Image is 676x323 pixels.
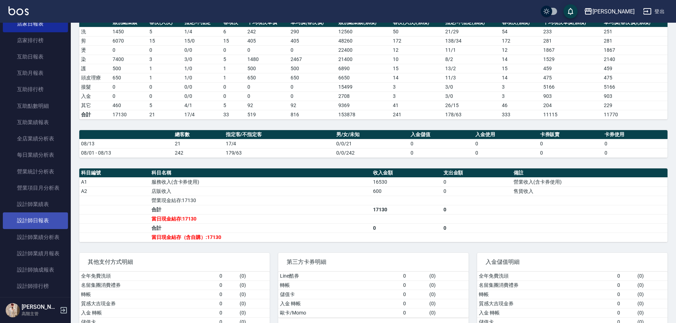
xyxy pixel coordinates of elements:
[474,130,538,139] th: 入金使用
[500,55,542,64] td: 14
[401,290,428,299] td: 0
[542,110,602,119] td: 11115
[148,64,183,73] td: 1
[22,311,58,317] p: 高階主管
[79,82,111,91] td: 接髮
[337,36,391,45] td: 48260
[428,299,469,308] td: ( 0 )
[183,55,222,64] td: 3 / 0
[224,130,335,139] th: 指定客/不指定客
[337,27,391,36] td: 12560
[148,45,183,55] td: 0
[337,64,391,73] td: 6890
[79,101,111,110] td: 其它
[474,139,538,148] td: 0
[337,82,391,91] td: 15499
[391,36,443,45] td: 172
[148,55,183,64] td: 3
[79,36,111,45] td: 剪
[148,91,183,101] td: 0
[150,233,371,242] td: 當日現金結存（含自購）:17130
[278,272,401,281] td: Line酷券
[3,295,68,311] a: 商品銷售排行榜
[391,110,443,119] td: 241
[150,186,371,196] td: 店販收入
[79,130,668,158] table: a dense table
[22,303,58,311] h5: [PERSON_NAME]
[3,130,68,147] a: 全店業績分析表
[486,258,659,266] span: 入金儲值明細
[542,91,602,101] td: 903
[150,168,371,178] th: 科目名稱
[246,45,289,55] td: 0
[3,98,68,114] a: 互助點數明細
[602,36,668,45] td: 281
[603,130,668,139] th: 卡券使用
[218,299,238,308] td: 0
[391,73,443,82] td: 14
[3,32,68,49] a: 店家排行榜
[337,73,391,82] td: 6650
[391,82,443,91] td: 3
[334,130,409,139] th: 男/女/未知
[391,45,443,55] td: 12
[500,64,542,73] td: 15
[477,308,615,317] td: 入金 轉帳
[602,73,668,82] td: 475
[79,139,173,148] td: 08/13
[278,308,401,317] td: 歐卡/Momo
[3,245,68,262] a: 設計師業績月報表
[337,45,391,55] td: 22400
[222,82,246,91] td: 0
[391,55,443,64] td: 10
[615,272,636,281] td: 0
[246,27,289,36] td: 242
[371,177,442,186] td: 16530
[148,73,183,82] td: 1
[150,177,371,186] td: 服務收入(含卡券使用)
[238,308,270,317] td: ( 0 )
[183,110,222,119] td: 17/4
[3,196,68,212] a: 設計師業績表
[246,36,289,45] td: 405
[111,73,148,82] td: 650
[222,36,246,45] td: 15
[401,308,428,317] td: 0
[443,101,500,110] td: 26 / 15
[111,36,148,45] td: 6070
[222,45,246,55] td: 0
[542,45,602,55] td: 1867
[512,186,668,196] td: 售貨收入
[79,308,218,317] td: 入金 轉帳
[443,64,500,73] td: 13 / 2
[246,64,289,73] td: 500
[602,55,668,64] td: 2140
[79,148,173,157] td: 08/01 - 08/13
[289,64,337,73] td: 500
[640,5,668,18] button: 登出
[3,147,68,163] a: 每日業績分析表
[401,299,428,308] td: 0
[477,280,615,290] td: 名留集團消費禮券
[289,82,337,91] td: 0
[538,148,603,157] td: 0
[602,27,668,36] td: 251
[3,81,68,98] a: 互助排行榜
[79,186,150,196] td: A2
[183,45,222,55] td: 0 / 0
[79,272,218,281] td: 全年免費洗頭
[334,139,409,148] td: 0/0/21
[238,280,270,290] td: ( 0 )
[79,290,218,299] td: 轉帳
[636,280,668,290] td: ( 0 )
[224,148,335,157] td: 179/63
[3,180,68,196] a: 營業項目月分析表
[542,73,602,82] td: 475
[148,36,183,45] td: 15
[615,280,636,290] td: 0
[500,110,542,119] td: 333
[6,303,20,317] img: Person
[111,27,148,36] td: 1450
[183,64,222,73] td: 1 / 0
[603,148,668,157] td: 0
